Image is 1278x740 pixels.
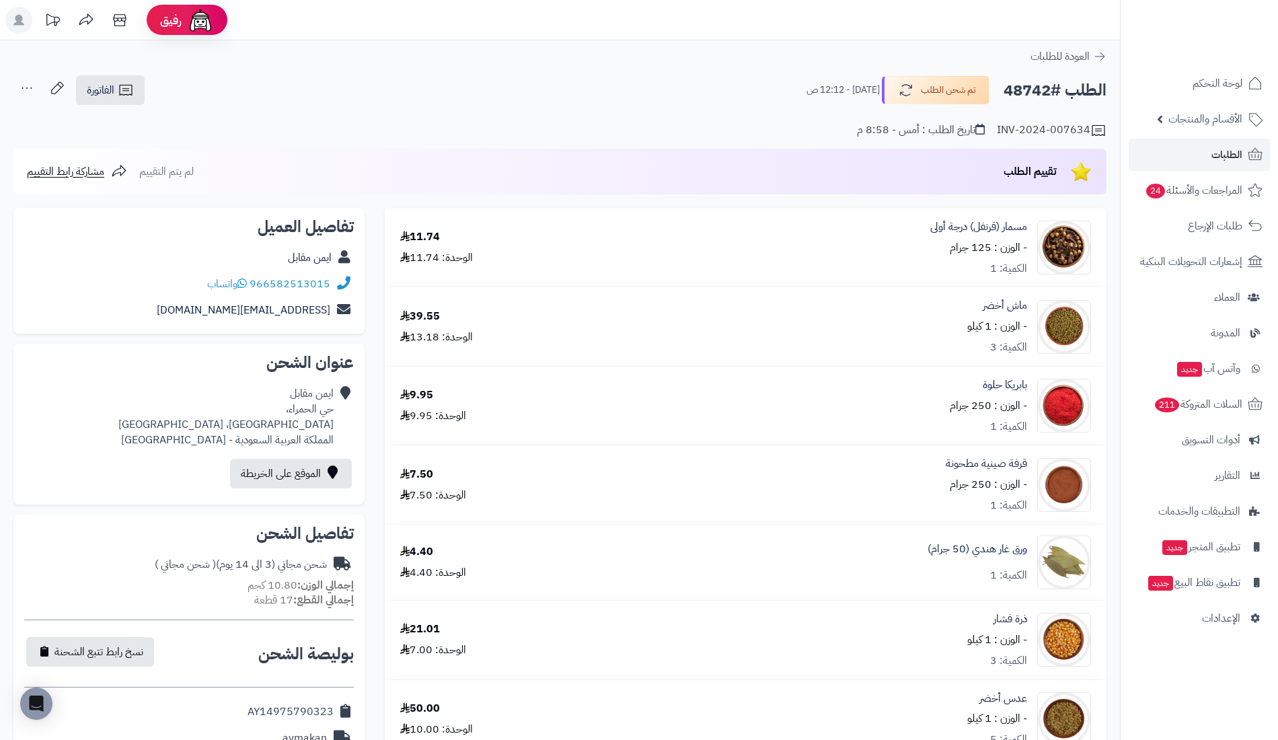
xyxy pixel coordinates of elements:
[990,261,1027,276] div: الكمية: 1
[1038,221,1090,274] img: _%D9%82%D8%B1%D9%86%D9%82%D9%84-90x90.jpg
[1030,48,1106,65] a: العودة للطلبات
[1038,535,1090,589] img: 1672685916-Indian%20bay%20leaf-90x90.jpg
[1154,395,1242,414] span: السلات المتروكة
[1129,602,1270,634] a: الإعدادات
[76,75,145,105] a: الفاتورة
[990,568,1027,583] div: الكمية: 1
[1129,317,1270,349] a: المدونة
[248,704,334,720] div: AY14975790323
[1176,359,1240,378] span: وآتس آب
[1211,324,1240,342] span: المدونة
[250,276,330,292] a: 966582513015
[400,701,440,716] div: 50.00
[979,691,1027,706] a: عدس أخضر
[297,577,354,593] strong: إجمالي الوزن:
[87,82,114,98] span: الفاتورة
[24,219,354,235] h2: تفاصيل العميل
[1129,210,1270,242] a: طلبات الإرجاع
[27,163,104,180] span: مشاركة رابط التقييم
[1129,424,1270,456] a: أدوات التسويق
[1038,300,1090,354] img: 1628237640-Mung%20bean-90x90.jpg
[1129,139,1270,171] a: الطلبات
[1155,398,1179,412] span: 211
[155,557,327,572] div: شحن مجاني (3 الى 14 يوم)
[1145,181,1242,200] span: المراجعات والأسئلة
[1188,217,1242,235] span: طلبات الإرجاع
[54,644,143,660] span: نسخ رابط تتبع الشحنة
[950,476,1027,492] small: - الوزن : 250 جرام
[1168,110,1242,128] span: الأقسام والمنتجات
[400,622,440,637] div: 21.01
[1193,74,1242,93] span: لوحة التحكم
[400,544,433,560] div: 4.40
[806,83,880,97] small: [DATE] - 12:12 ص
[882,76,989,104] button: تم شحن الطلب
[993,612,1027,627] a: ذرة فشار
[400,309,440,324] div: 39.55
[950,398,1027,414] small: - الوزن : 250 جرام
[990,653,1027,669] div: الكمية: 3
[1147,573,1240,592] span: تطبيق نقاط البيع
[24,525,354,542] h2: تفاصيل الشحن
[207,276,247,292] a: واتساب
[1038,379,1090,433] img: 1628250753-Paprika%20Powder-90x90.jpg
[1161,538,1240,556] span: تطبيق المتجر
[928,542,1027,557] a: ورق غار هندي (50 جرام)
[967,318,1027,334] small: - الوزن : 1 كيلو
[1030,48,1090,65] span: العودة للطلبات
[983,377,1027,393] a: بابريكا حلوة
[1129,495,1270,527] a: التطبيقات والخدمات
[1215,466,1240,485] span: التقارير
[1129,353,1270,385] a: وآتس آبجديد
[400,565,466,581] div: الوحدة: 4.40
[160,12,182,28] span: رفيق
[400,642,466,658] div: الوحدة: 7.00
[1129,531,1270,563] a: تطبيق المتجرجديد
[400,408,466,424] div: الوحدة: 9.95
[258,646,354,662] h2: بوليصة الشحن
[1146,184,1165,198] span: 24
[400,467,433,482] div: 7.50
[990,340,1027,355] div: الكمية: 3
[157,302,330,318] a: [EMAIL_ADDRESS][DOMAIN_NAME]
[997,122,1106,139] div: INV-2024-007634
[118,386,334,447] div: ايمن مقابل حي الحمراء، [GEOGRAPHIC_DATA]، [GEOGRAPHIC_DATA] المملكة العربية السعودية - [GEOGRAPHI...
[36,7,69,37] a: تحديثات المنصة
[1129,566,1270,599] a: تطبيق نقاط البيعجديد
[1038,458,1090,512] img: 1633580797-Cinnamon%20Powder-90x90.jpg
[24,355,354,371] h2: عنوان الشحن
[187,7,214,34] img: ai-face.png
[293,592,354,608] strong: إجمالي القطع:
[230,459,352,488] a: الموقع على الخريطة
[27,163,127,180] a: مشاركة رابط التقييم
[1140,252,1242,271] span: إشعارات التحويلات البنكية
[1162,540,1187,555] span: جديد
[288,250,332,266] a: ايمن مقابل
[1129,246,1270,278] a: إشعارات التحويلات البنكية
[1129,174,1270,207] a: المراجعات والأسئلة24
[1129,388,1270,420] a: السلات المتروكة211
[1211,145,1242,164] span: الطلبات
[1158,502,1240,521] span: التطبيقات والخدمات
[946,456,1027,472] a: قرفة صينية مطحونة
[857,122,985,138] div: تاريخ الطلب : أمس - 8:58 م
[990,498,1027,513] div: الكمية: 1
[400,387,433,403] div: 9.95
[400,229,440,245] div: 11.74
[248,577,354,593] small: 10.80 كجم
[1214,288,1240,307] span: العملاء
[990,419,1027,435] div: الكمية: 1
[1004,77,1106,104] h2: الطلب #48742
[400,250,473,266] div: الوحدة: 11.74
[1148,576,1173,591] span: جديد
[26,637,154,667] button: نسخ رابط تتبع الشحنة
[967,632,1027,648] small: - الوزن : 1 كيلو
[400,330,473,345] div: الوحدة: 13.18
[1177,362,1202,377] span: جديد
[1129,67,1270,100] a: لوحة التحكم
[400,488,466,503] div: الوحدة: 7.50
[930,219,1027,235] a: مسمار (قرنفل) درجة أولى
[139,163,194,180] span: لم يتم التقييم
[1129,459,1270,492] a: التقارير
